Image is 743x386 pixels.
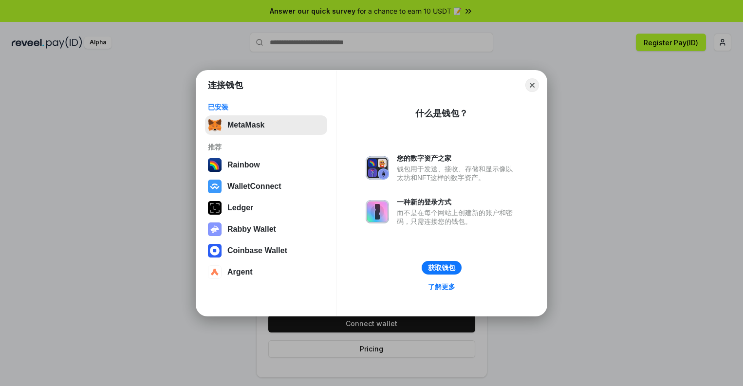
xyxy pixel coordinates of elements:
img: svg+xml,%3Csvg%20xmlns%3D%22http%3A%2F%2Fwww.w3.org%2F2000%2Fsvg%22%20fill%3D%22none%22%20viewBox... [366,156,389,180]
button: Rainbow [205,155,327,175]
div: 已安装 [208,103,324,111]
button: Coinbase Wallet [205,241,327,260]
button: MetaMask [205,115,327,135]
img: svg+xml,%3Csvg%20xmlns%3D%22http%3A%2F%2Fwww.w3.org%2F2000%2Fsvg%22%20fill%3D%22none%22%20viewBox... [208,222,222,236]
button: Close [525,78,539,92]
img: svg+xml,%3Csvg%20xmlns%3D%22http%3A%2F%2Fwww.w3.org%2F2000%2Fsvg%22%20fill%3D%22none%22%20viewBox... [366,200,389,223]
a: 了解更多 [422,280,461,293]
div: WalletConnect [227,182,281,191]
img: svg+xml,%3Csvg%20width%3D%22120%22%20height%3D%22120%22%20viewBox%3D%220%200%20120%20120%22%20fil... [208,158,222,172]
img: svg+xml,%3Csvg%20width%3D%2228%22%20height%3D%2228%22%20viewBox%3D%220%200%2028%2028%22%20fill%3D... [208,180,222,193]
div: 您的数字资产之家 [397,154,518,163]
div: 什么是钱包？ [415,108,468,119]
div: Coinbase Wallet [227,246,287,255]
div: 一种新的登录方式 [397,198,518,206]
img: svg+xml,%3Csvg%20xmlns%3D%22http%3A%2F%2Fwww.w3.org%2F2000%2Fsvg%22%20width%3D%2228%22%20height%3... [208,201,222,215]
img: svg+xml,%3Csvg%20width%3D%2228%22%20height%3D%2228%22%20viewBox%3D%220%200%2028%2028%22%20fill%3D... [208,265,222,279]
div: Rainbow [227,161,260,169]
div: 获取钱包 [428,263,455,272]
button: Argent [205,262,327,282]
img: svg+xml,%3Csvg%20width%3D%2228%22%20height%3D%2228%22%20viewBox%3D%220%200%2028%2028%22%20fill%3D... [208,244,222,257]
button: Ledger [205,198,327,218]
div: Rabby Wallet [227,225,276,234]
div: MetaMask [227,121,264,129]
h1: 连接钱包 [208,79,243,91]
div: 了解更多 [428,282,455,291]
button: 获取钱包 [422,261,462,275]
button: Rabby Wallet [205,220,327,239]
img: svg+xml,%3Csvg%20fill%3D%22none%22%20height%3D%2233%22%20viewBox%3D%220%200%2035%2033%22%20width%... [208,118,222,132]
div: 钱包用于发送、接收、存储和显示像以太坊和NFT这样的数字资产。 [397,165,518,182]
div: Ledger [227,203,253,212]
button: WalletConnect [205,177,327,196]
div: 而不是在每个网站上创建新的账户和密码，只需连接您的钱包。 [397,208,518,226]
div: 推荐 [208,143,324,151]
div: Argent [227,268,253,276]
